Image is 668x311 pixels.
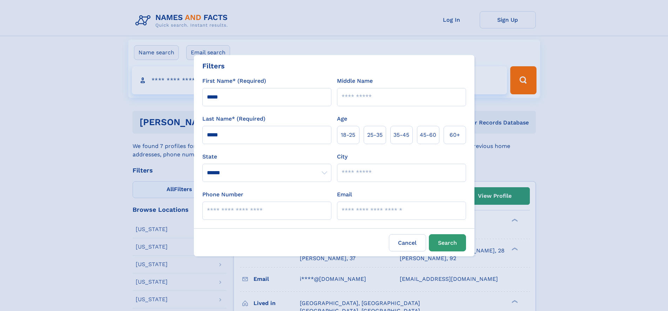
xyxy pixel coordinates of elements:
[202,190,243,199] label: Phone Number
[341,131,355,139] span: 18‑25
[367,131,383,139] span: 25‑35
[202,61,225,71] div: Filters
[202,153,331,161] label: State
[337,77,373,85] label: Middle Name
[393,131,409,139] span: 35‑45
[450,131,460,139] span: 60+
[202,77,266,85] label: First Name* (Required)
[337,153,348,161] label: City
[337,190,352,199] label: Email
[389,234,426,251] label: Cancel
[337,115,347,123] label: Age
[420,131,436,139] span: 45‑60
[202,115,265,123] label: Last Name* (Required)
[429,234,466,251] button: Search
